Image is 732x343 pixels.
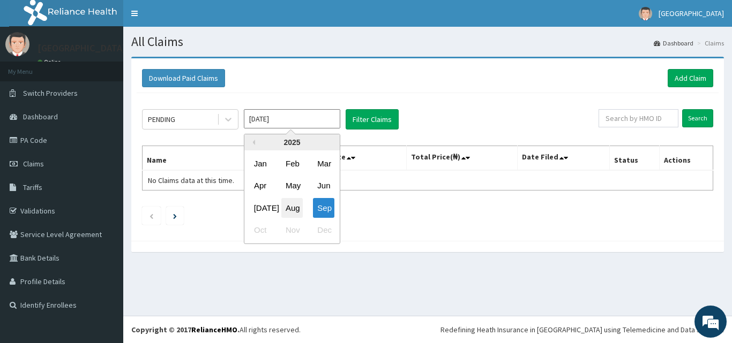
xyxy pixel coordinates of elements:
a: Dashboard [654,39,693,48]
th: Status [610,146,660,171]
th: Date Filed [518,146,610,171]
textarea: Type your message and hit 'Enter' [5,229,204,266]
footer: All rights reserved. [123,316,732,343]
div: Minimize live chat window [176,5,201,31]
input: Search [682,109,713,127]
li: Claims [694,39,724,48]
a: Online [38,58,63,66]
img: User Image [5,32,29,56]
th: Name [143,146,286,171]
h1: All Claims [131,35,724,49]
button: Filter Claims [346,109,399,129]
p: [GEOGRAPHIC_DATA] [38,43,126,53]
div: Choose May 2025 [281,176,303,196]
th: Total Price(₦) [406,146,518,171]
div: Choose February 2025 [281,154,303,173]
span: Dashboard [23,112,58,121]
button: Previous Year [250,140,255,145]
img: d_794563401_company_1708531726252_794563401 [20,54,43,80]
div: Choose April 2025 [250,176,271,196]
div: PENDING [148,114,175,125]
span: Claims [23,159,44,169]
button: Download Paid Claims [142,69,225,87]
a: Add Claim [668,69,713,87]
div: Redefining Heath Insurance in [GEOGRAPHIC_DATA] using Telemedicine and Data Science! [440,324,724,335]
input: Select Month and Year [244,109,340,128]
a: RelianceHMO [191,325,237,334]
strong: Copyright © 2017 . [131,325,240,334]
span: Tariffs [23,182,42,192]
div: Choose January 2025 [250,154,271,173]
a: Previous page [149,211,154,220]
div: Choose July 2025 [250,198,271,218]
a: Next page [173,211,177,220]
span: Switch Providers [23,88,78,98]
div: Choose September 2025 [313,198,334,218]
th: Actions [659,146,713,171]
span: No Claims data at this time. [148,176,234,185]
img: User Image [639,7,652,20]
div: Choose August 2025 [281,198,303,218]
div: Choose June 2025 [313,176,334,196]
div: month 2025-09 [244,153,340,241]
div: Choose March 2025 [313,154,334,173]
span: We're online! [62,103,148,211]
input: Search by HMO ID [599,109,678,127]
div: 2025 [244,134,340,150]
span: [GEOGRAPHIC_DATA] [659,9,724,18]
div: Chat with us now [56,60,180,74]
